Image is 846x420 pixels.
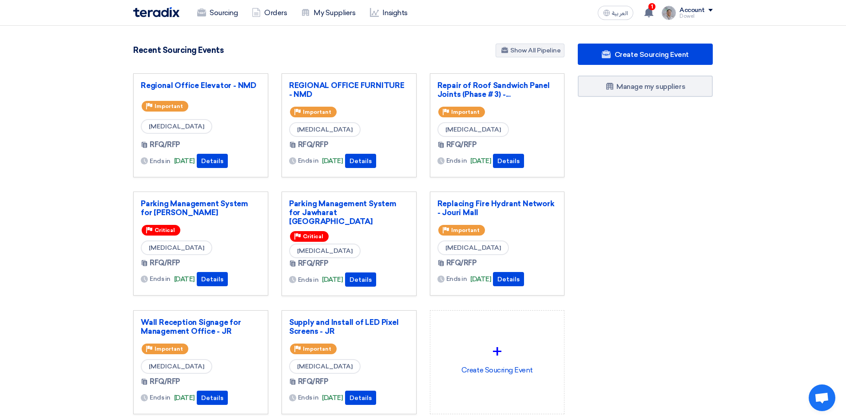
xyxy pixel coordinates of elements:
[303,233,323,240] span: Critical
[141,81,261,90] a: Regional Office Elevator - NMD
[322,393,343,403] span: [DATE]
[662,6,676,20] img: IMG_1753965247717.jpg
[298,393,319,402] span: Ends in
[345,154,376,168] button: Details
[141,240,212,255] span: [MEDICAL_DATA]
[437,81,557,99] a: Repair of Roof Sandwich Panel Joints (Phase # 3) -...
[615,50,689,59] span: Create Sourcing Event
[679,7,705,14] div: Account
[155,346,183,352] span: Important
[809,384,835,411] div: Open chat
[150,258,180,268] span: RFQ/RFP
[174,156,195,166] span: [DATE]
[322,275,343,285] span: [DATE]
[446,258,477,268] span: RFQ/RFP
[437,338,557,365] div: +
[298,258,329,269] span: RFQ/RFP
[298,140,329,150] span: RFQ/RFP
[470,274,491,284] span: [DATE]
[496,44,564,57] a: Show All Pipeline
[289,359,361,374] span: [MEDICAL_DATA]
[679,14,713,19] div: Dowel
[303,346,331,352] span: Important
[578,76,713,97] a: Manage my suppliers
[190,3,245,23] a: Sourcing
[493,154,524,168] button: Details
[174,274,195,284] span: [DATE]
[141,318,261,336] a: Wall Reception Signage for Management Office - JR
[150,140,180,150] span: RFQ/RFP
[197,154,228,168] button: Details
[446,140,477,150] span: RFQ/RFP
[470,156,491,166] span: [DATE]
[345,391,376,405] button: Details
[289,318,409,336] a: Supply and Install of LED Pixel Screens - JR
[155,103,183,109] span: Important
[298,376,329,387] span: RFQ/RFP
[197,391,228,405] button: Details
[150,393,171,402] span: Ends in
[451,227,480,233] span: Important
[303,109,331,115] span: Important
[141,119,212,134] span: [MEDICAL_DATA]
[446,156,467,165] span: Ends in
[289,81,409,99] a: REGIONAL OFFICE FURNITURE - NMD
[141,199,261,217] a: Parking Management System for [PERSON_NAME]
[446,274,467,284] span: Ends in
[150,376,180,387] span: RFQ/RFP
[197,272,228,286] button: Details
[289,244,361,258] span: [MEDICAL_DATA]
[298,275,319,284] span: Ends in
[174,393,195,403] span: [DATE]
[437,199,557,217] a: Replacing Fire Hydrant Network - Jouri Mall
[451,109,480,115] span: Important
[598,6,633,20] button: العربية
[437,122,509,137] span: [MEDICAL_DATA]
[133,7,179,17] img: Teradix logo
[141,359,212,374] span: [MEDICAL_DATA]
[289,199,409,226] a: Parking Management System for Jawharat [GEOGRAPHIC_DATA]
[150,156,171,166] span: Ends in
[345,272,376,287] button: Details
[289,122,361,137] span: [MEDICAL_DATA]
[294,3,362,23] a: My Suppliers
[612,10,628,16] span: العربية
[493,272,524,286] button: Details
[322,156,343,166] span: [DATE]
[245,3,294,23] a: Orders
[437,318,557,396] div: Create Soucring Event
[437,240,509,255] span: [MEDICAL_DATA]
[150,274,171,284] span: Ends in
[648,3,655,10] span: 1
[298,156,319,165] span: Ends in
[155,227,175,233] span: Critical
[133,45,223,55] h4: Recent Sourcing Events
[363,3,415,23] a: Insights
